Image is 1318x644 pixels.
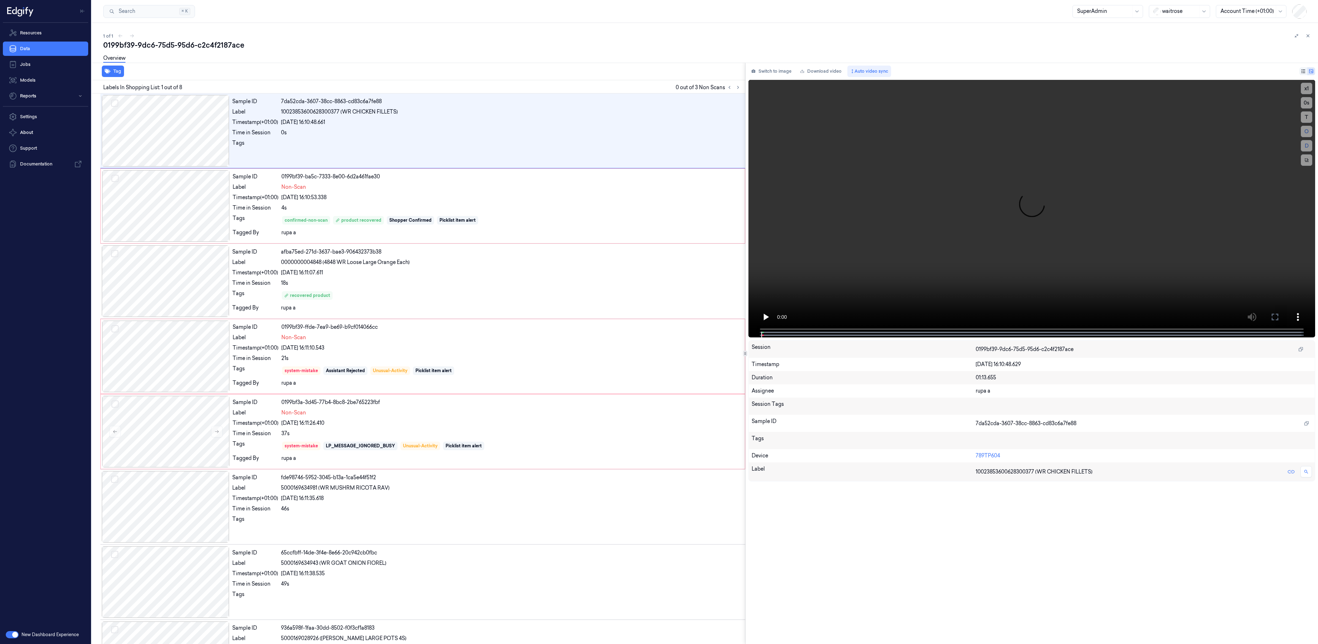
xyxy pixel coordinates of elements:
[103,54,125,63] a: Overview
[3,42,88,56] a: Data
[3,73,88,87] a: Models
[1301,126,1312,137] button: O
[3,26,88,40] a: Resources
[446,443,482,449] div: Picklist item alert
[326,443,395,449] div: LP_MESSAGE_IGNORED_BUSY
[1301,111,1312,123] button: T
[3,141,88,155] a: Support
[3,57,88,72] a: Jobs
[389,217,432,224] div: Shopper Confirmed
[285,443,318,449] div: system-mistake
[116,8,135,15] span: Search
[284,292,330,299] div: recovered product
[3,125,88,140] button: About
[285,217,328,224] div: confirmed-non-scan
[403,443,438,449] div: Unusual-Activity
[336,217,381,224] div: product recovered
[103,40,1312,50] div: 0199bf39-9dc6-75d5-95d6-c2c4f2187ace
[1301,140,1312,152] button: D
[415,367,452,374] div: Picklist item alert
[285,367,318,374] div: system-mistake
[1301,83,1312,94] button: x1
[326,367,365,374] div: Assistant Rejected
[373,367,408,374] div: Unusual-Activity
[1301,97,1312,109] button: 0s
[77,5,88,17] button: Toggle Navigation
[3,157,88,171] a: Documentation
[439,217,476,224] div: Picklist item alert
[103,5,195,18] button: Search⌘K
[3,110,88,124] a: Settings
[103,33,113,39] span: 1 of 1
[3,89,88,103] button: Reports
